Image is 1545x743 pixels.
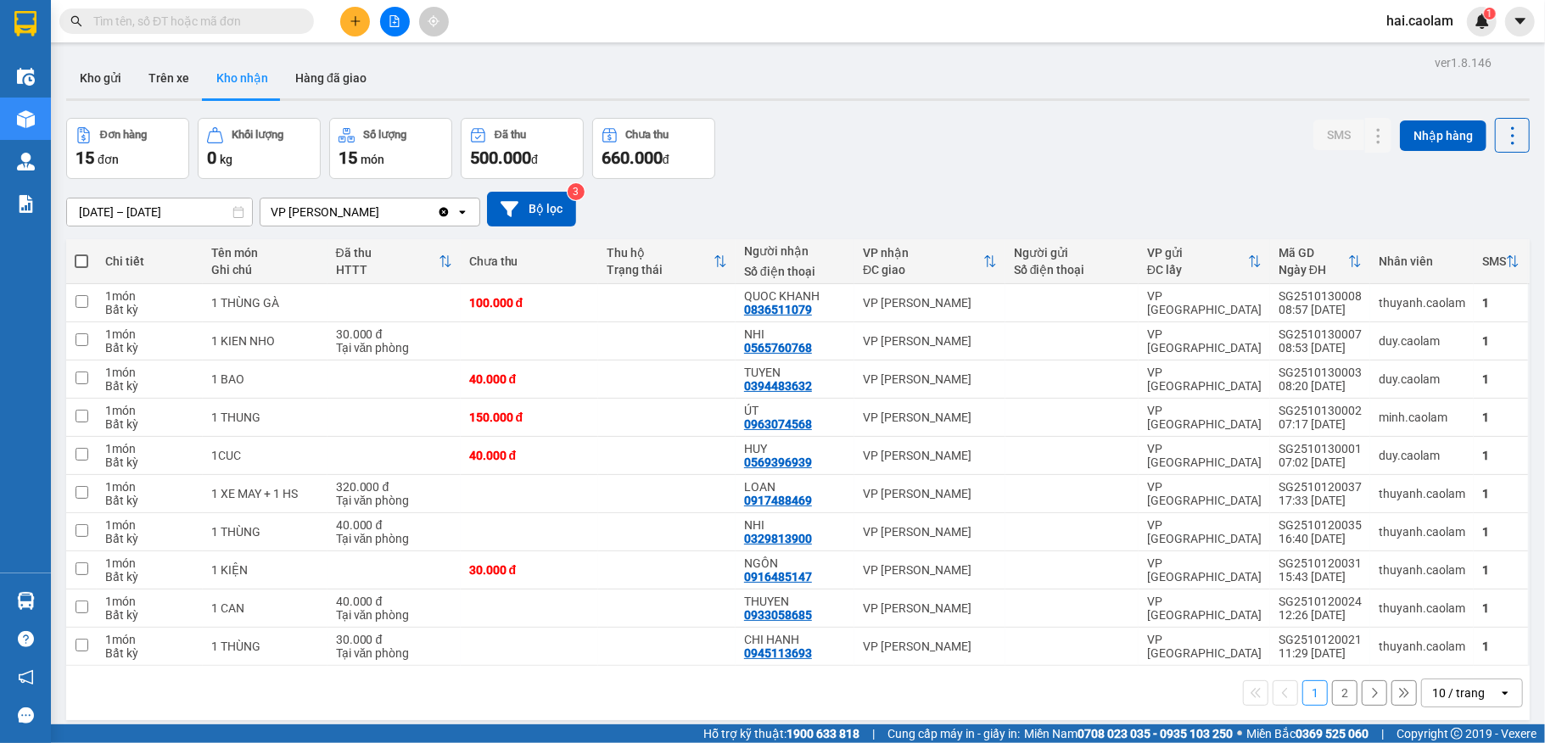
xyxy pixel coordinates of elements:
span: copyright [1451,728,1463,740]
input: Tìm tên, số ĐT hoặc mã đơn [93,12,294,31]
div: 1 THÙNG [211,640,319,653]
div: 1 THUNG [211,411,319,424]
div: duy.caolam [1379,334,1465,348]
div: Chưa thu [626,129,669,141]
div: QUOC KHANH [744,289,846,303]
div: 1 [1482,372,1520,386]
span: Miền Nam [1024,724,1233,743]
div: 0916485147 [744,570,812,584]
div: 10 / trang [1432,684,1485,701]
div: Bất kỳ [105,455,194,469]
div: THUYEN [744,595,846,608]
div: thuyanh.caolam [1379,525,1465,539]
div: VP [GEOGRAPHIC_DATA] [1147,404,1262,431]
span: món [361,153,384,166]
div: Đơn hàng [100,129,147,141]
div: 0933058685 [744,608,812,622]
div: Bất kỳ [105,417,194,431]
div: SG2510120024 [1279,595,1362,608]
strong: 1900 633 818 [786,727,859,740]
div: 40.000 đ [336,595,452,608]
span: file-add [389,15,400,27]
div: 1 món [105,404,194,417]
strong: 0708 023 035 - 0935 103 250 [1078,727,1233,740]
div: ver 1.8.146 [1435,53,1492,72]
div: 1 [1482,525,1520,539]
svg: Clear value [437,205,451,219]
span: plus [350,15,361,27]
button: Đã thu500.000đ [461,118,584,179]
button: file-add [380,7,410,36]
div: SG2510120021 [1279,633,1362,646]
div: thuyanh.caolam [1379,640,1465,653]
button: Nhập hàng [1400,120,1486,151]
div: Bất kỳ [105,608,194,622]
div: 17:33 [DATE] [1279,494,1362,507]
div: VP [PERSON_NAME] [863,411,997,424]
span: | [872,724,875,743]
div: VP [PERSON_NAME] [271,204,379,221]
span: question-circle [18,631,34,647]
div: CHI HANH [744,633,846,646]
div: SG2510130001 [1279,442,1362,455]
button: Hàng đã giao [282,58,380,98]
sup: 1 [1484,8,1496,20]
span: hai.caolam [1373,10,1467,31]
div: SG2510120031 [1279,556,1362,570]
img: warehouse-icon [17,110,35,128]
div: Tại văn phòng [336,341,452,355]
button: 2 [1332,680,1357,706]
span: 15 [76,148,94,168]
div: 1 món [105,289,194,303]
button: Kho gửi [66,58,135,98]
div: VP [GEOGRAPHIC_DATA] [1147,518,1262,545]
div: 1 món [105,518,194,532]
img: solution-icon [17,195,35,213]
span: đơn [98,153,119,166]
div: minh.caolam [1379,411,1465,424]
span: Cung cấp máy in - giấy in: [887,724,1020,743]
div: thuyanh.caolam [1379,563,1465,577]
div: NGÔN [744,556,846,570]
div: 08:20 [DATE] [1279,379,1362,393]
div: 1 món [105,327,194,341]
div: Bất kỳ [105,494,194,507]
div: VP [GEOGRAPHIC_DATA] [1147,480,1262,507]
div: VP [PERSON_NAME] [863,449,997,462]
div: 07:02 [DATE] [1279,455,1362,469]
div: Tại văn phòng [336,608,452,622]
span: 1 [1486,8,1492,20]
div: 1CUC [211,449,319,462]
button: Kho nhận [203,58,282,98]
span: notification [18,669,34,685]
div: Khối lượng [232,129,283,141]
span: search [70,15,82,27]
div: VP [PERSON_NAME] [863,487,997,500]
div: SG2510120035 [1279,518,1362,532]
div: 1 [1482,296,1520,310]
div: 0917488469 [744,494,812,507]
span: message [18,707,34,723]
span: 500.000 [470,148,531,168]
div: VP [GEOGRAPHIC_DATA] [1147,595,1262,622]
span: đ [531,153,538,166]
div: SG2510120037 [1279,480,1362,494]
div: 1 CAN [211,601,319,615]
div: VP [GEOGRAPHIC_DATA] [1147,327,1262,355]
div: Nhân viên [1379,254,1465,268]
div: duy.caolam [1379,372,1465,386]
div: 15:43 [DATE] [1279,570,1362,584]
div: 07:17 [DATE] [1279,417,1362,431]
div: Số điện thoại [744,265,846,278]
span: đ [663,153,669,166]
img: warehouse-icon [17,153,35,170]
div: NHI [744,327,846,341]
th: Toggle SortBy [1270,239,1370,284]
div: VP [PERSON_NAME] [863,525,997,539]
div: 320.000 đ [336,480,452,494]
div: ÚT [744,404,846,417]
input: Selected VP Phan Thiết. [381,204,383,221]
span: kg [220,153,232,166]
div: VP nhận [863,246,983,260]
span: ⚪️ [1237,730,1242,737]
